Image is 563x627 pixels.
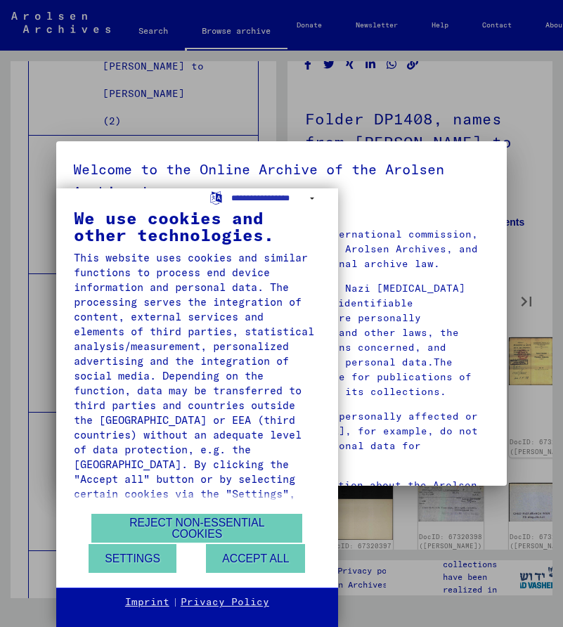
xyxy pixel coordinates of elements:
[74,250,321,575] div: This website uses cookies and similar functions to process end device information and personal da...
[89,544,176,573] button: Settings
[74,209,321,243] div: We use cookies and other technologies.
[206,544,305,573] button: Accept all
[91,514,302,543] button: Reject non-essential cookies
[181,595,269,609] a: Privacy Policy
[125,595,169,609] a: Imprint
